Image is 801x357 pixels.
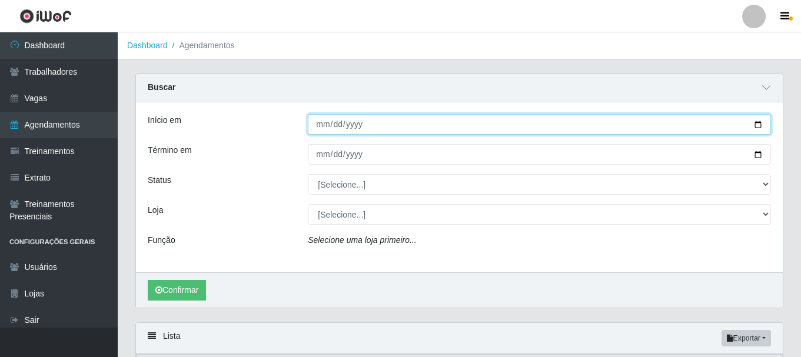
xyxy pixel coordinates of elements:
button: Exportar [722,330,771,346]
input: 00/00/0000 [308,144,771,165]
label: Término em [148,144,192,156]
label: Loja [148,204,163,216]
img: CoreUI Logo [19,9,72,24]
strong: Buscar [148,82,175,92]
button: Confirmar [148,280,206,301]
input: 00/00/0000 [308,114,771,135]
div: Lista [136,323,783,354]
label: Início em [148,114,181,126]
label: Status [148,174,171,186]
i: Selecione uma loja primeiro... [308,235,416,245]
a: Dashboard [127,41,168,50]
li: Agendamentos [168,39,235,52]
nav: breadcrumb [118,32,801,59]
label: Função [148,234,175,246]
